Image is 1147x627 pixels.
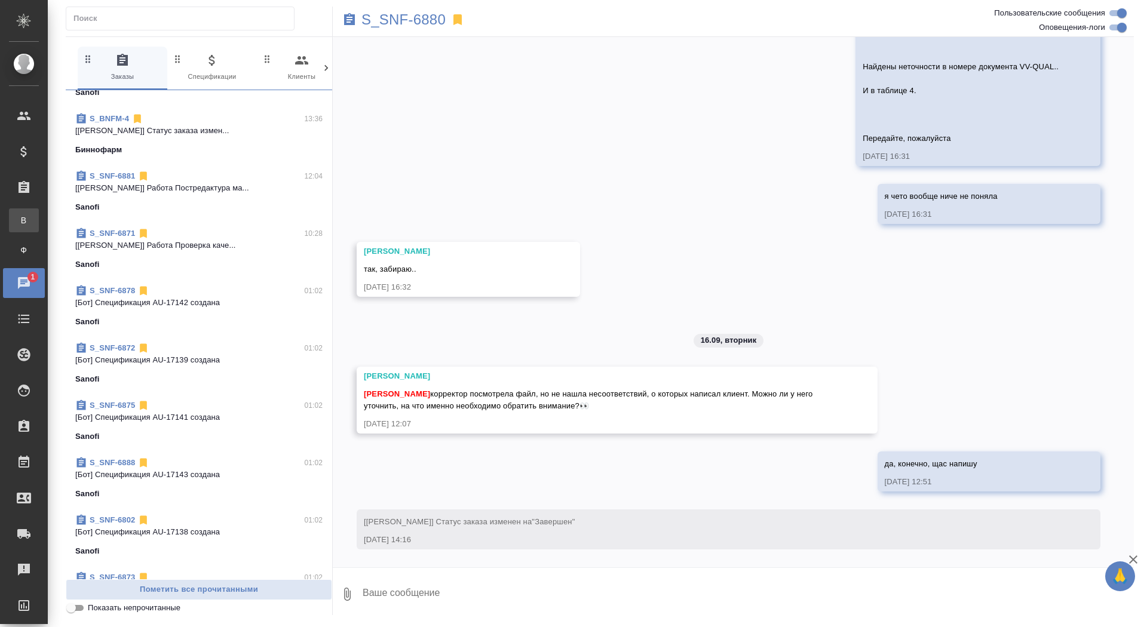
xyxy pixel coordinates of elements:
svg: Отписаться [137,514,149,526]
p: 16.09, вторник [701,334,757,346]
a: S_SNF-6888 [90,458,135,467]
span: "Завершен" [532,517,575,526]
svg: Отписаться [137,170,149,182]
svg: Отписаться [137,399,149,411]
svg: Отписаться [137,285,149,297]
span: [[PERSON_NAME]] Статус заказа изменен на [364,517,575,526]
div: [DATE] 12:07 [364,418,836,430]
button: 🙏 [1105,561,1135,591]
svg: Зажми и перетащи, чтобы поменять порядок вкладок [82,53,94,64]
a: S_SNF-6875 [90,401,135,410]
span: [PERSON_NAME] [364,389,430,398]
span: я чето вообще ниче не поняла [885,192,998,201]
p: Sanofi [75,316,100,328]
svg: Отписаться [137,571,149,583]
p: [[PERSON_NAME]] Работа Проверка каче... [75,239,323,251]
a: S_SNF-6802 [90,515,135,524]
svg: Отписаться [137,457,149,469]
input: Поиск [73,10,294,27]
p: [Бот] Спецификация AU-17138 создана [75,526,323,538]
span: да, конечно, щас напишу [885,459,977,468]
p: 01:02 [304,342,323,354]
p: Sanofi [75,201,100,213]
p: Sanofi [75,545,100,557]
p: Sanofi [75,259,100,271]
p: Sanofi [75,373,100,385]
a: S_SNF-6880 [361,14,446,26]
p: 13:36 [304,113,323,125]
span: В [15,214,33,226]
button: Пометить все прочитанными [66,579,332,600]
div: S_SNF-688801:02[Бот] Спецификация AU-17143 созданаSanofi [66,450,332,507]
a: S_SNF-6881 [90,171,135,180]
span: Клиенты [262,53,342,82]
p: 01:02 [304,399,323,411]
a: S_SNF-6872 [90,343,135,352]
svg: Отписаться [137,342,149,354]
div: S_SNF-688112:04[[PERSON_NAME]] Работа Постредактура ма...Sanofi [66,163,332,220]
a: Ф [9,238,39,262]
div: S_SNF-687110:28[[PERSON_NAME]] Работа Проверка каче...Sanofi [66,220,332,278]
span: Оповещения-логи [1039,21,1105,33]
p: 10:28 [304,228,323,239]
div: [DATE] 12:51 [885,476,1059,488]
div: [DATE] 14:16 [364,534,1059,546]
p: Sanofi [75,488,100,500]
a: S_BNFM-4 [90,114,129,123]
a: S_SNF-6871 [90,229,135,238]
span: Ф [15,244,33,256]
p: 01:02 [304,457,323,469]
p: [Бот] Спецификация AU-17141 создана [75,411,323,423]
svg: Отписаться [131,113,143,125]
p: Биннофарм [75,144,122,156]
p: 01:02 [304,571,323,583]
a: S_SNF-6878 [90,286,135,295]
p: 01:02 [304,285,323,297]
p: [Бот] Спецификация AU-17142 создана [75,297,323,309]
p: 01:02 [304,514,323,526]
div: [DATE] 16:31 [885,208,1059,220]
div: S_SNF-687501:02[Бот] Спецификация AU-17141 созданаSanofi [66,392,332,450]
span: корректор посмотрела файл, но не нашла несоответствий, о которых написал клиент. Можно ли у него ... [364,389,815,410]
p: Sanofi [75,431,100,442]
span: Заказы [82,53,162,82]
div: [PERSON_NAME] [364,370,836,382]
div: S_SNF-687801:02[Бот] Спецификация AU-17142 созданаSanofi [66,278,332,335]
div: [PERSON_NAME] [364,245,538,257]
p: [[PERSON_NAME]] Работа Постредактура ма... [75,182,323,194]
span: 🙏 [1110,564,1130,589]
span: Спецификации [172,53,252,82]
svg: Зажми и перетащи, чтобы поменять порядок вкладок [172,53,183,64]
a: 1 [3,268,45,298]
span: Показать непрочитанные [88,602,180,614]
div: S_SNF-687301:02[Бот] Спецификация AU-17140 созданаSanofi [66,564,332,622]
p: [[PERSON_NAME]] Статус заказа измен... [75,125,323,137]
p: 12:04 [304,170,323,182]
p: Sanofi [75,87,100,99]
div: S_SNF-680201:02[Бот] Спецификация AU-17138 созданаSanofi [66,507,332,564]
a: В [9,208,39,232]
a: S_SNF-6873 [90,573,135,582]
svg: Отписаться [137,228,149,239]
p: [Бот] Спецификация AU-17139 создана [75,354,323,366]
span: так, забираю.. [364,265,416,273]
span: Пометить все прочитанными [72,583,326,597]
svg: Зажми и перетащи, чтобы поменять порядок вкладок [262,53,273,64]
div: [DATE] 16:31 [863,150,1059,162]
span: Пользовательские сообщения [994,7,1105,19]
span: 1 [23,271,42,283]
div: S_SNF-687201:02[Бот] Спецификация AU-17139 созданаSanofi [66,335,332,392]
p: [Бот] Спецификация AU-17143 создана [75,469,323,481]
div: S_BNFM-413:36[[PERSON_NAME]] Статус заказа измен...Биннофарм [66,106,332,163]
div: [DATE] 16:32 [364,281,538,293]
span: [PERSON_NAME], добрый день! Найдены неточности в номере документа VV-QUAL.. И в таблице 4. Переда... [863,14,1059,143]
